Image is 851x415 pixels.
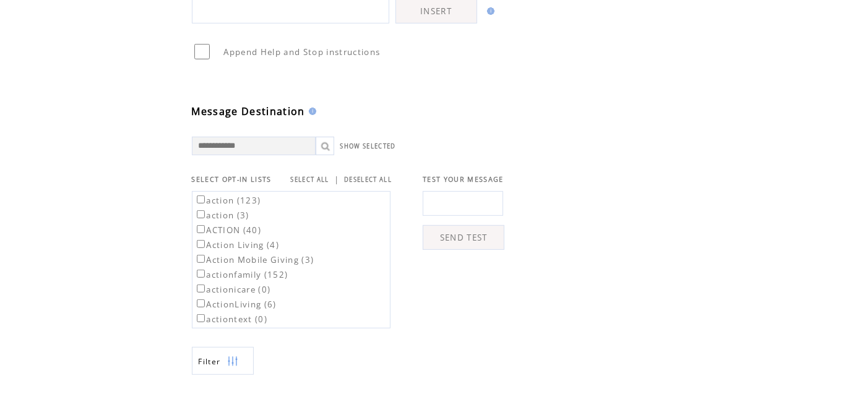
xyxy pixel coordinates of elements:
a: Filter [192,347,254,375]
input: action (3) [197,210,205,218]
input: Action Living (4) [197,240,205,248]
input: ActionLiving (6) [197,299,205,307]
img: help.gif [483,7,495,15]
a: SELECT ALL [291,176,329,184]
label: Action Mobile Giving (3) [194,254,314,265]
span: TEST YOUR MESSAGE [423,175,504,184]
input: actionicare (0) [197,285,205,293]
input: action (123) [197,195,205,203]
a: DESELECT ALL [344,176,392,184]
input: Action Mobile Giving (3) [197,255,205,263]
label: actiontext (0) [194,314,268,325]
input: ACTION (40) [197,225,205,233]
label: actionicare (0) [194,284,271,295]
a: SHOW SELECTED [340,142,396,150]
span: | [334,174,339,185]
label: actionfamily (152) [194,269,288,280]
input: actiontext (0) [197,314,205,322]
label: action (123) [194,195,261,206]
img: help.gif [305,108,316,115]
span: Append Help and Stop instructions [224,46,381,58]
img: filters.png [227,348,238,375]
a: SEND TEST [423,225,504,250]
label: ActionLiving (6) [194,299,277,310]
label: action (3) [194,210,249,221]
span: Message Destination [192,105,305,118]
label: ACTION (40) [194,225,262,236]
span: Show filters [199,356,221,367]
label: Action Living (4) [194,239,280,250]
input: actionfamily (152) [197,270,205,278]
span: SELECT OPT-IN LISTS [192,175,272,184]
